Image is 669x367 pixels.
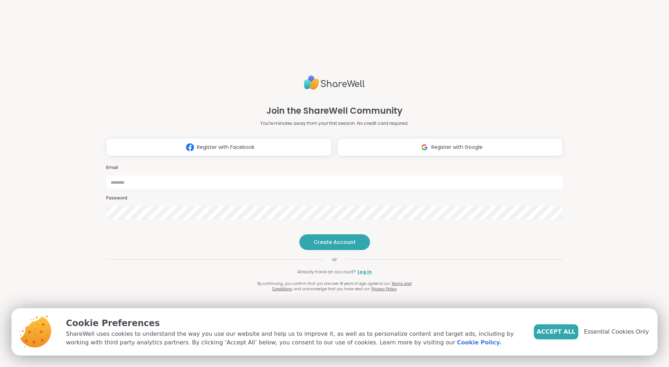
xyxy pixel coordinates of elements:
[371,286,397,292] a: Privacy Policy
[418,141,431,154] img: ShareWell Logomark
[266,104,403,117] h1: Join the ShareWell Community
[294,286,370,292] span: and acknowledge that you have read our
[66,330,522,347] p: ShareWell uses cookies to understand the way you use our website and help us to improve it, as we...
[260,120,409,127] p: You're minutes away from your first session. No credit card required.
[537,328,575,336] span: Accept All
[534,324,578,339] button: Accept All
[197,143,255,151] span: Register with Facebook
[337,138,563,156] button: Register with Google
[304,72,365,93] img: ShareWell Logo
[457,338,502,347] a: Cookie Policy.
[106,138,332,156] button: Register with Facebook
[272,281,412,292] a: Terms and Conditions
[357,269,372,275] a: Log in
[431,143,483,151] span: Register with Google
[299,234,370,250] button: Create Account
[297,269,356,275] span: Already have an account?
[66,317,522,330] p: Cookie Preferences
[257,281,390,286] span: By continuing, you confirm that you are over 18 years of age, agree to our
[106,195,563,201] h3: Password
[106,165,563,171] h3: Email
[584,328,649,336] span: Essential Cookies Only
[323,256,346,263] span: or
[183,141,197,154] img: ShareWell Logomark
[314,239,356,246] span: Create Account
